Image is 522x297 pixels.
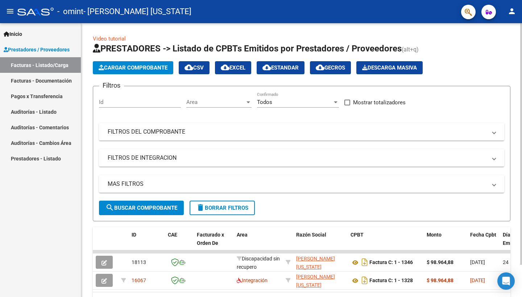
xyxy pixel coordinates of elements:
[427,232,442,238] span: Monto
[179,61,210,74] button: CSV
[196,203,205,212] mat-icon: delete
[93,35,126,42] a: Video tutorial
[197,232,224,246] span: Facturado x Orden De
[427,259,453,265] strong: $ 98.964,88
[99,149,504,167] mat-expansion-panel-header: FILTROS DE INTEGRACION
[185,64,204,71] span: CSV
[402,46,419,53] span: (alt+q)
[132,232,136,238] span: ID
[257,99,272,105] span: Todos
[99,175,504,193] mat-expansion-panel-header: MAS FILTROS
[237,277,268,283] span: Integración
[310,61,351,74] button: Gecros
[190,201,255,215] button: Borrar Filtros
[356,61,423,74] app-download-masive: Descarga masiva de comprobantes (adjuntos)
[83,4,191,20] span: - [PERSON_NAME] [US_STATE]
[507,7,516,16] mat-icon: person
[93,61,173,74] button: Cargar Comprobante
[470,232,496,238] span: Fecha Cpbt
[360,275,369,286] i: Descargar documento
[362,64,417,71] span: Descarga Masiva
[194,227,234,259] datatable-header-cell: Facturado x Orden De
[353,98,406,107] span: Mostrar totalizadores
[237,232,248,238] span: Area
[316,64,345,71] span: Gecros
[99,64,167,71] span: Cargar Comprobante
[93,43,402,54] span: PRESTADORES -> Listado de CPBTs Emitidos por Prestadores / Proveedores
[293,227,348,259] datatable-header-cell: Razón Social
[427,277,453,283] strong: $ 98.964,88
[369,278,413,284] strong: Factura C: 1 - 1328
[234,227,283,259] datatable-header-cell: Area
[262,64,299,71] span: Estandar
[424,227,467,259] datatable-header-cell: Monto
[132,277,146,283] span: 16067
[221,63,229,72] mat-icon: cloud_download
[57,4,83,20] span: - omint
[470,259,485,265] span: [DATE]
[215,61,251,74] button: EXCEL
[369,260,413,265] strong: Factura C: 1 - 1346
[348,227,424,259] datatable-header-cell: CPBT
[296,232,326,238] span: Razón Social
[262,63,271,72] mat-icon: cloud_download
[4,30,22,38] span: Inicio
[129,227,165,259] datatable-header-cell: ID
[105,203,114,212] mat-icon: search
[296,273,345,288] div: 27203776581
[99,201,184,215] button: Buscar Comprobante
[356,61,423,74] button: Descarga Masiva
[296,256,335,270] span: [PERSON_NAME] [US_STATE]
[497,272,515,290] div: Open Intercom Messenger
[168,232,177,238] span: CAE
[185,63,193,72] mat-icon: cloud_download
[503,259,509,265] span: 24
[296,255,345,270] div: 27203776581
[186,99,245,105] span: Area
[99,123,504,141] mat-expansion-panel-header: FILTROS DEL COMPROBANTE
[316,63,324,72] mat-icon: cloud_download
[296,274,335,288] span: [PERSON_NAME] [US_STATE]
[196,205,248,211] span: Borrar Filtros
[360,256,369,268] i: Descargar documento
[4,46,70,54] span: Prestadores / Proveedores
[221,64,245,71] span: EXCEL
[132,259,146,265] span: 18113
[108,180,487,188] mat-panel-title: MAS FILTROS
[467,227,500,259] datatable-header-cell: Fecha Cpbt
[257,61,304,74] button: Estandar
[108,128,487,136] mat-panel-title: FILTROS DEL COMPROBANTE
[237,256,280,270] span: Discapacidad sin recupero
[6,7,14,16] mat-icon: menu
[108,154,487,162] mat-panel-title: FILTROS DE INTEGRACION
[105,205,177,211] span: Buscar Comprobante
[470,277,485,283] span: [DATE]
[165,227,194,259] datatable-header-cell: CAE
[99,80,124,91] h3: Filtros
[351,232,364,238] span: CPBT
